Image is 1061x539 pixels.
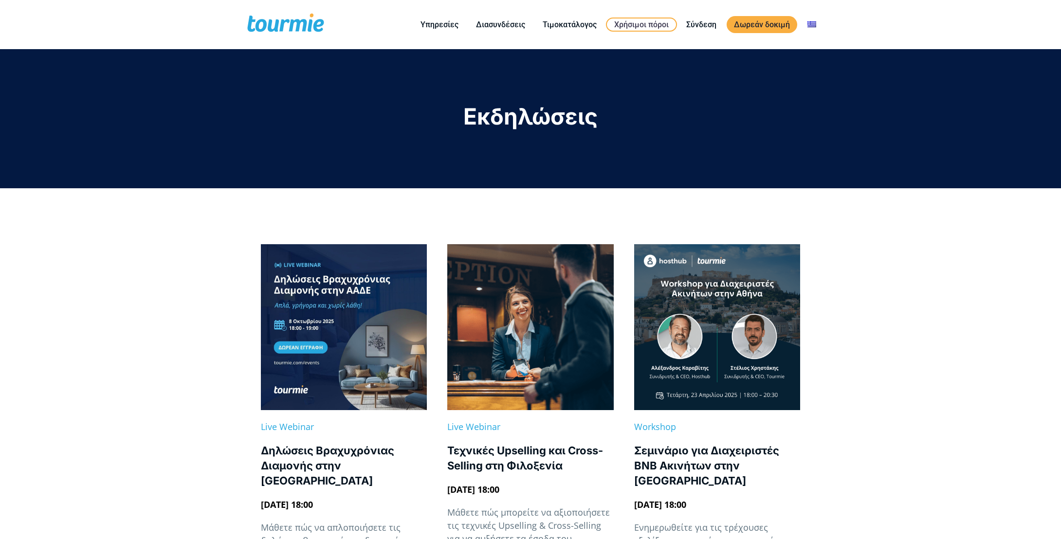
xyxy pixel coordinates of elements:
[679,18,724,31] a: Σύνδεση
[606,18,677,32] a: Χρήσιμοι πόροι
[413,18,466,31] a: Υπηρεσίες
[261,421,314,432] span: Live Webinar
[634,421,676,432] span: Workshop
[634,443,800,488] div: Σεμινάριο για Διαχειριστές ΒΝΒ Ακινήτων στην [GEOGRAPHIC_DATA]
[469,18,532,31] a: Διασυνδέσεις
[447,443,613,473] div: Τεχνικές Upselling και Cross-Selling στη Φιλοξενία
[727,16,797,33] a: Δωρεάν δοκιμή
[261,499,313,510] span: [DATE] 18:00
[261,443,427,488] div: Δηλώσεις Βραχυχρόνιας Διαμονής στην [GEOGRAPHIC_DATA]
[447,484,499,495] span: [DATE] 18:00
[634,499,686,510] span: [DATE] 18:00
[463,103,598,130] span: Εκδηλώσεις
[800,18,823,31] a: Αλλαγή σε
[535,18,604,31] a: Τιμοκατάλογος
[447,421,500,432] span: Live Webinar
